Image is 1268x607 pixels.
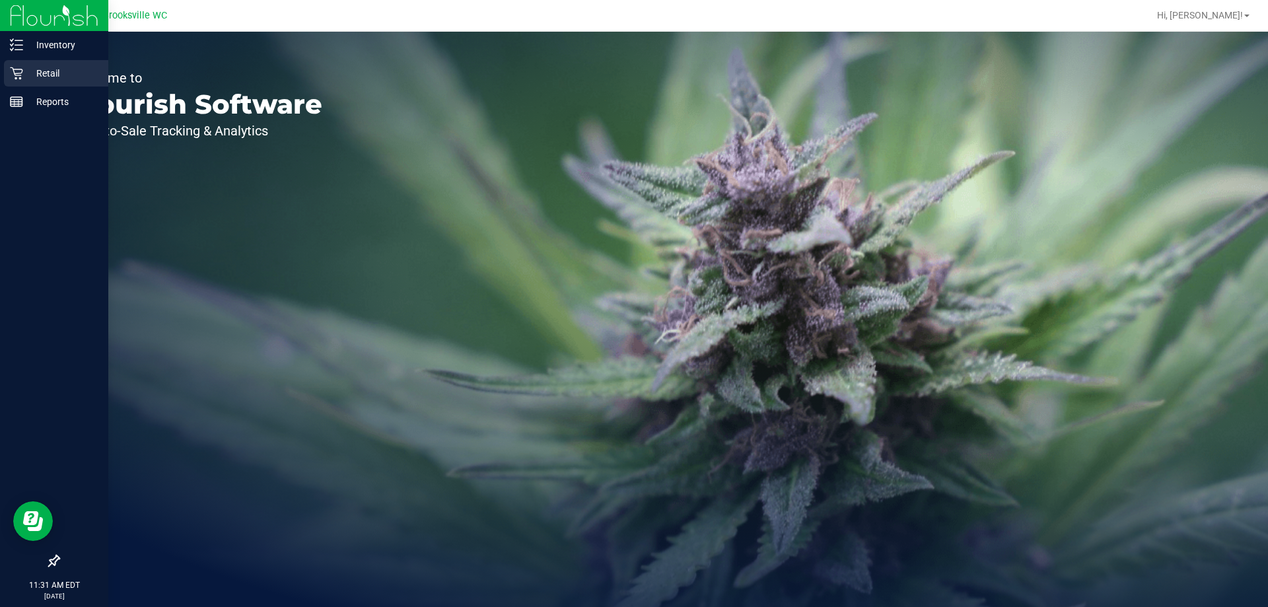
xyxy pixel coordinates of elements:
[1157,10,1243,20] span: Hi, [PERSON_NAME]!
[6,591,102,601] p: [DATE]
[6,579,102,591] p: 11:31 AM EDT
[103,10,167,21] span: Brooksville WC
[10,38,23,52] inline-svg: Inventory
[23,37,102,53] p: Inventory
[13,501,53,541] iframe: Resource center
[71,71,322,85] p: Welcome to
[23,65,102,81] p: Retail
[10,67,23,80] inline-svg: Retail
[10,95,23,108] inline-svg: Reports
[23,94,102,110] p: Reports
[71,91,322,118] p: Flourish Software
[71,124,322,137] p: Seed-to-Sale Tracking & Analytics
